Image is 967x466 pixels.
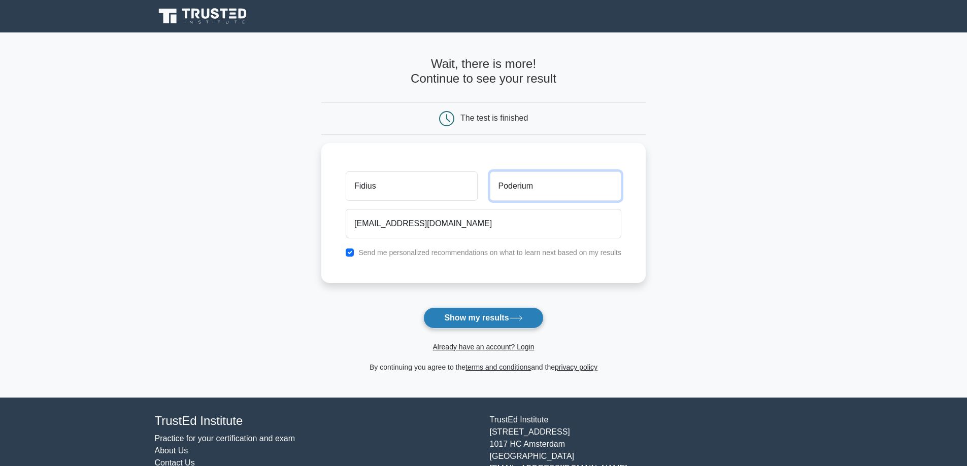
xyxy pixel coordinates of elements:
[155,446,188,455] a: About Us
[346,209,621,238] input: Email
[465,363,531,371] a: terms and conditions
[155,414,478,428] h4: TrustEd Institute
[490,171,621,201] input: Last name
[321,57,646,86] h4: Wait, there is more! Continue to see your result
[555,363,597,371] a: privacy policy
[155,434,295,443] a: Practice for your certification and exam
[432,343,534,351] a: Already have an account? Login
[358,248,621,257] label: Send me personalized recommendations on what to learn next based on my results
[315,361,652,373] div: By continuing you agree to the and the
[460,114,528,122] div: The test is finished
[423,307,543,329] button: Show my results
[346,171,477,201] input: First name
